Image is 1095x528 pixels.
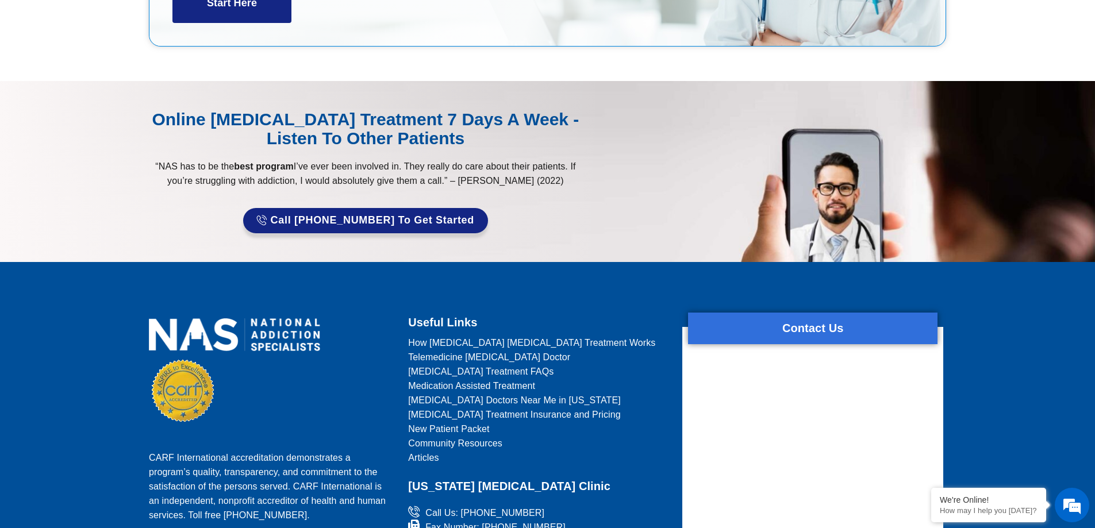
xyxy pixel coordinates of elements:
div: Navigation go back [13,59,30,76]
h2: Useful Links [408,313,668,333]
span: [MEDICAL_DATA] Doctors Near Me in [US_STATE] [408,393,621,407]
textarea: Type your message and hit 'Enter' [6,314,219,354]
div: We're Online! [940,495,1038,504]
span: How [MEDICAL_DATA] [MEDICAL_DATA] Treatment Works [408,336,655,350]
p: How may I help you today? [940,506,1038,515]
span: [MEDICAL_DATA] Treatment FAQs [408,364,554,379]
span: Call [PHONE_NUMBER] to Get Started [271,215,475,226]
a: [MEDICAL_DATA] Treatment Insurance and Pricing [408,407,668,422]
h2: Contact Us [688,318,938,338]
div: Minimize live chat window [189,6,216,33]
span: We're online! [67,145,159,261]
span: [MEDICAL_DATA] Treatment Insurance and Pricing [408,407,621,422]
a: [MEDICAL_DATA] Doctors Near Me in [US_STATE] [408,393,668,407]
img: CARF Seal [152,360,214,422]
span: New Patient Packet [408,422,489,436]
a: New Patient Packet [408,422,668,436]
span: Medication Assisted Treatment [408,379,535,393]
p: “NAS has to be the I’ve ever been involved in. They really do care about their patients. If you’r... [143,159,588,188]
div: Online [MEDICAL_DATA] Treatment 7 Days A Week - Listen to Other Patients [143,110,588,148]
a: [MEDICAL_DATA] Treatment FAQs [408,364,668,379]
span: Community Resources [408,436,502,450]
h2: [US_STATE] [MEDICAL_DATA] Clinic [408,476,668,496]
a: Articles [408,450,668,465]
span: Telemedicine [MEDICAL_DATA] Doctor [408,350,570,364]
a: Call Us: [PHONE_NUMBER] [408,506,668,520]
span: Call Us: [PHONE_NUMBER] [422,506,544,520]
a: Call [PHONE_NUMBER] to Get Started [243,208,488,233]
div: Chat with us now [77,60,210,75]
a: Telemedicine [MEDICAL_DATA] Doctor [408,350,668,364]
a: Medication Assisted Treatment [408,379,668,393]
strong: best program [234,161,293,171]
a: Community Resources [408,436,668,450]
span: Articles [408,450,439,465]
a: How [MEDICAL_DATA] [MEDICAL_DATA] Treatment Works [408,336,668,350]
img: national addiction specialists online suboxone doctors clinic for opioid addiction treatment [149,318,320,351]
p: CARF International accreditation demonstrates a program’s quality, transparency, and commitment t... [149,450,394,522]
